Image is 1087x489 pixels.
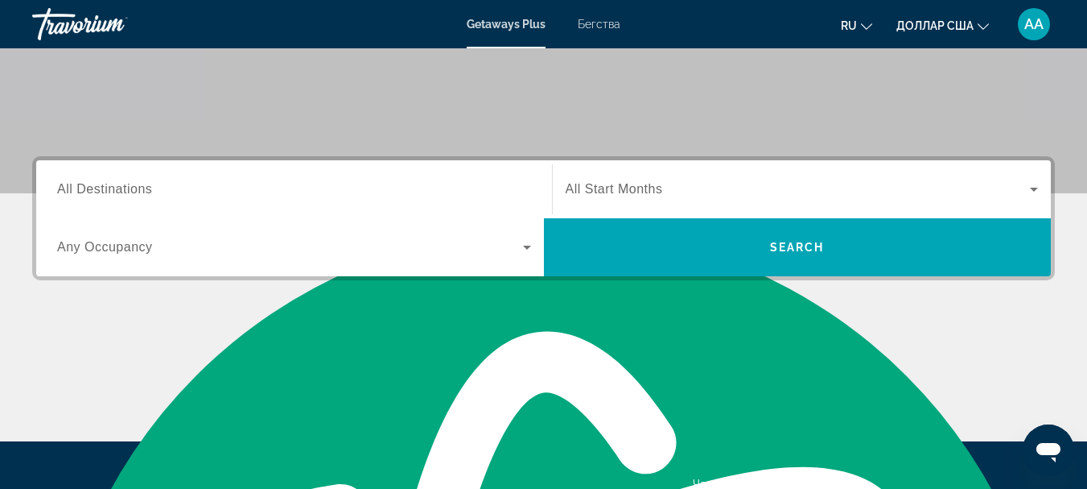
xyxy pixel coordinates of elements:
font: АА [1024,15,1044,32]
font: ru [841,19,857,32]
button: Меню пользователя [1013,7,1055,41]
button: Изменить язык [841,14,872,37]
div: Виджет поиска [36,160,1051,276]
a: Бегства [578,18,620,31]
a: Травориум [32,3,193,45]
button: Search [544,218,1052,276]
iframe: Кнопка запуска окна обмена сообщениями [1023,425,1074,476]
font: доллар США [896,19,974,32]
span: Search [770,241,825,254]
span: Any Occupancy [57,240,153,254]
span: All Destinations [57,182,152,196]
span: All Start Months [566,182,663,196]
button: Изменить валюту [896,14,989,37]
a: Getaways Plus [467,18,546,31]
